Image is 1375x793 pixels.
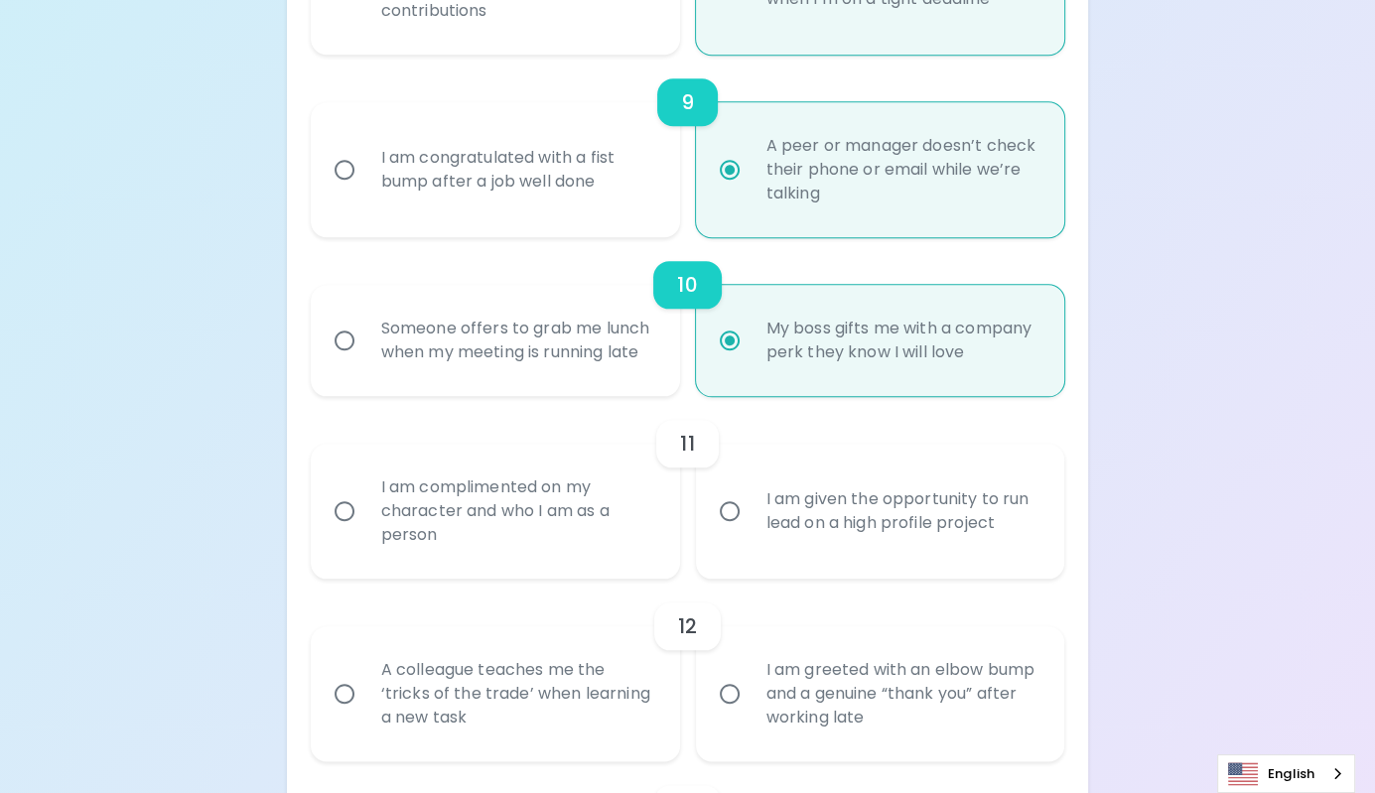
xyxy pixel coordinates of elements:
h6: 9 [681,86,694,118]
div: My boss gifts me with a company perk they know I will love [751,293,1054,388]
h6: 11 [680,428,694,460]
div: I am given the opportunity to run lead on a high profile project [751,463,1054,559]
div: choice-group-check [311,579,1065,761]
h6: 12 [678,610,697,642]
div: I am greeted with an elbow bump and a genuine “thank you” after working late [751,634,1054,753]
div: Someone offers to grab me lunch when my meeting is running late [365,293,669,388]
aside: Language selected: English [1217,754,1355,793]
div: I am congratulated with a fist bump after a job well done [365,122,669,217]
h6: 10 [677,269,697,301]
div: choice-group-check [311,396,1065,579]
div: I am complimented on my character and who I am as a person [365,452,669,571]
div: Language [1217,754,1355,793]
div: A peer or manager doesn’t check their phone or email while we’re talking [751,110,1054,229]
div: choice-group-check [311,55,1065,237]
a: English [1218,755,1354,792]
div: A colleague teaches me the ‘tricks of the trade’ when learning a new task [365,634,669,753]
div: choice-group-check [311,237,1065,396]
